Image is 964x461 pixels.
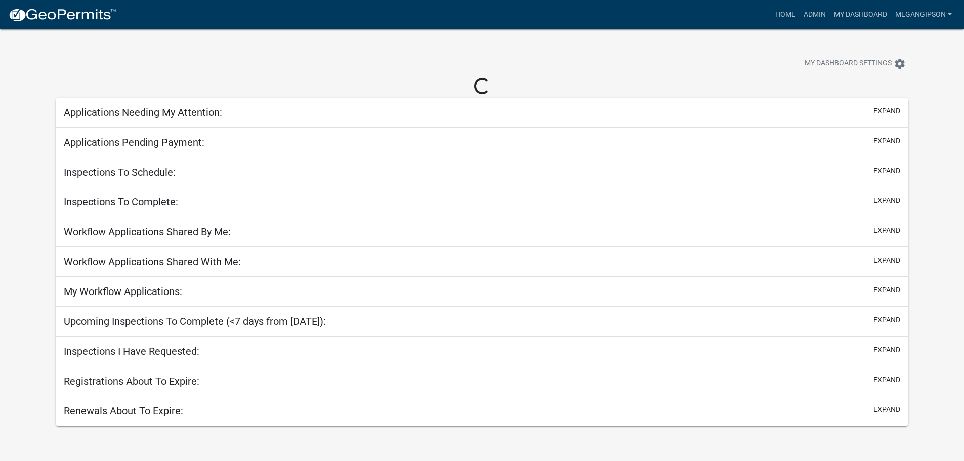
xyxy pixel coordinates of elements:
[64,136,204,148] h5: Applications Pending Payment:
[873,165,900,176] button: expand
[873,136,900,146] button: expand
[64,405,183,417] h5: Renewals About To Expire:
[64,106,222,118] h5: Applications Needing My Attention:
[873,345,900,355] button: expand
[873,404,900,415] button: expand
[873,285,900,296] button: expand
[64,345,199,357] h5: Inspections I Have Requested:
[64,226,231,238] h5: Workflow Applications Shared By Me:
[873,374,900,385] button: expand
[771,5,800,24] a: Home
[830,5,891,24] a: My Dashboard
[873,315,900,325] button: expand
[800,5,830,24] a: Admin
[797,54,914,73] button: My Dashboard Settingssettings
[891,5,956,24] a: megangipson
[64,285,182,298] h5: My Workflow Applications:
[64,315,326,327] h5: Upcoming Inspections To Complete (<7 days from [DATE]):
[805,58,892,70] span: My Dashboard Settings
[873,195,900,206] button: expand
[64,196,178,208] h5: Inspections To Complete:
[873,225,900,236] button: expand
[64,166,176,178] h5: Inspections To Schedule:
[894,58,906,70] i: settings
[873,255,900,266] button: expand
[64,375,199,387] h5: Registrations About To Expire:
[64,256,241,268] h5: Workflow Applications Shared With Me:
[873,106,900,116] button: expand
